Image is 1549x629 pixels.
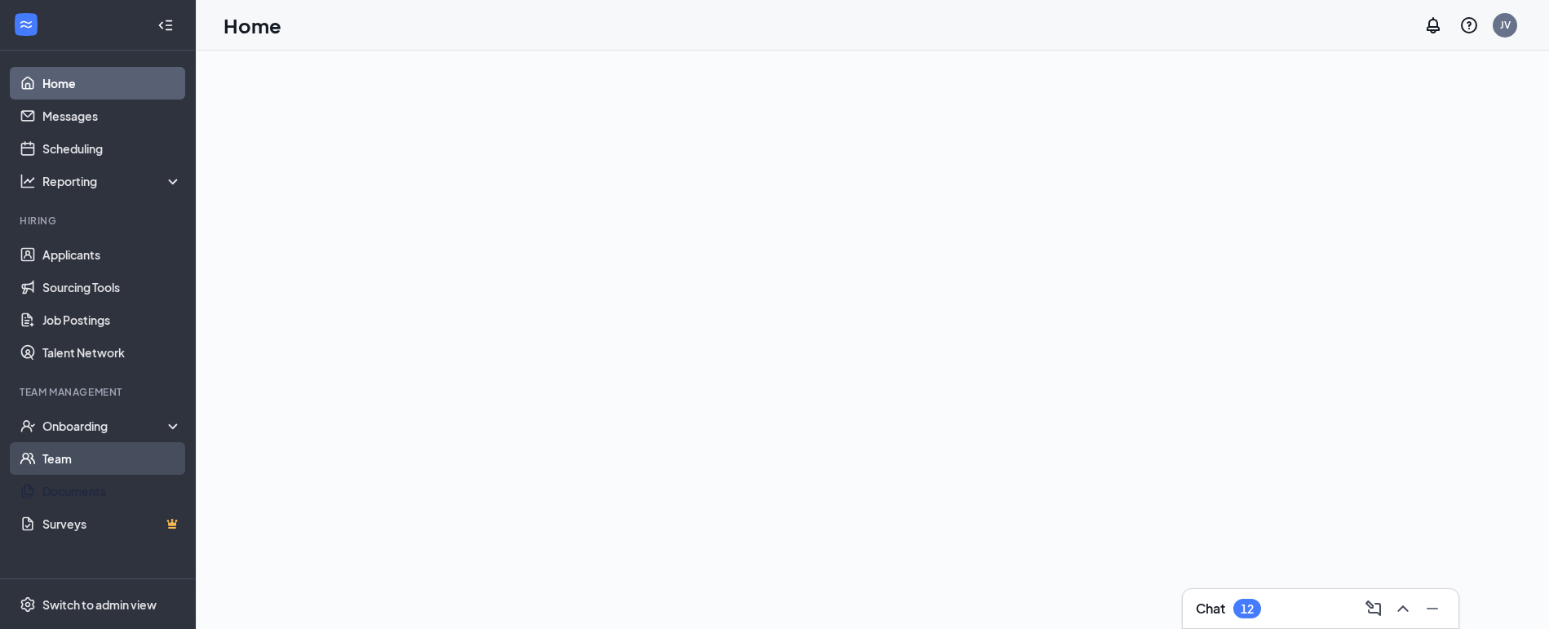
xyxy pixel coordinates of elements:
a: Talent Network [42,336,182,369]
svg: QuestionInfo [1459,16,1479,35]
svg: Minimize [1423,599,1442,618]
div: Switch to admin view [42,596,157,613]
a: Team [42,442,182,475]
a: Job Postings [42,303,182,336]
svg: WorkstreamLogo [18,16,34,33]
div: Onboarding [42,418,168,434]
svg: Analysis [20,173,36,189]
h1: Home [223,11,281,39]
a: Sourcing Tools [42,271,182,303]
svg: Notifications [1423,16,1443,35]
svg: ComposeMessage [1364,599,1383,618]
a: Documents [42,475,182,507]
a: Applicants [42,238,182,271]
div: Reporting [42,173,183,189]
div: JV [1500,18,1511,32]
a: Home [42,67,182,100]
svg: UserCheck [20,418,36,434]
h3: Chat [1196,600,1225,618]
a: Scheduling [42,132,182,165]
a: SurveysCrown [42,507,182,540]
button: Minimize [1419,596,1445,622]
div: 12 [1241,602,1254,616]
button: ComposeMessage [1361,596,1387,622]
svg: Settings [20,596,36,613]
div: Hiring [20,214,179,228]
svg: Collapse [157,17,174,33]
a: Messages [42,100,182,132]
svg: ChevronUp [1393,599,1413,618]
button: ChevronUp [1390,596,1416,622]
div: Team Management [20,385,179,399]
